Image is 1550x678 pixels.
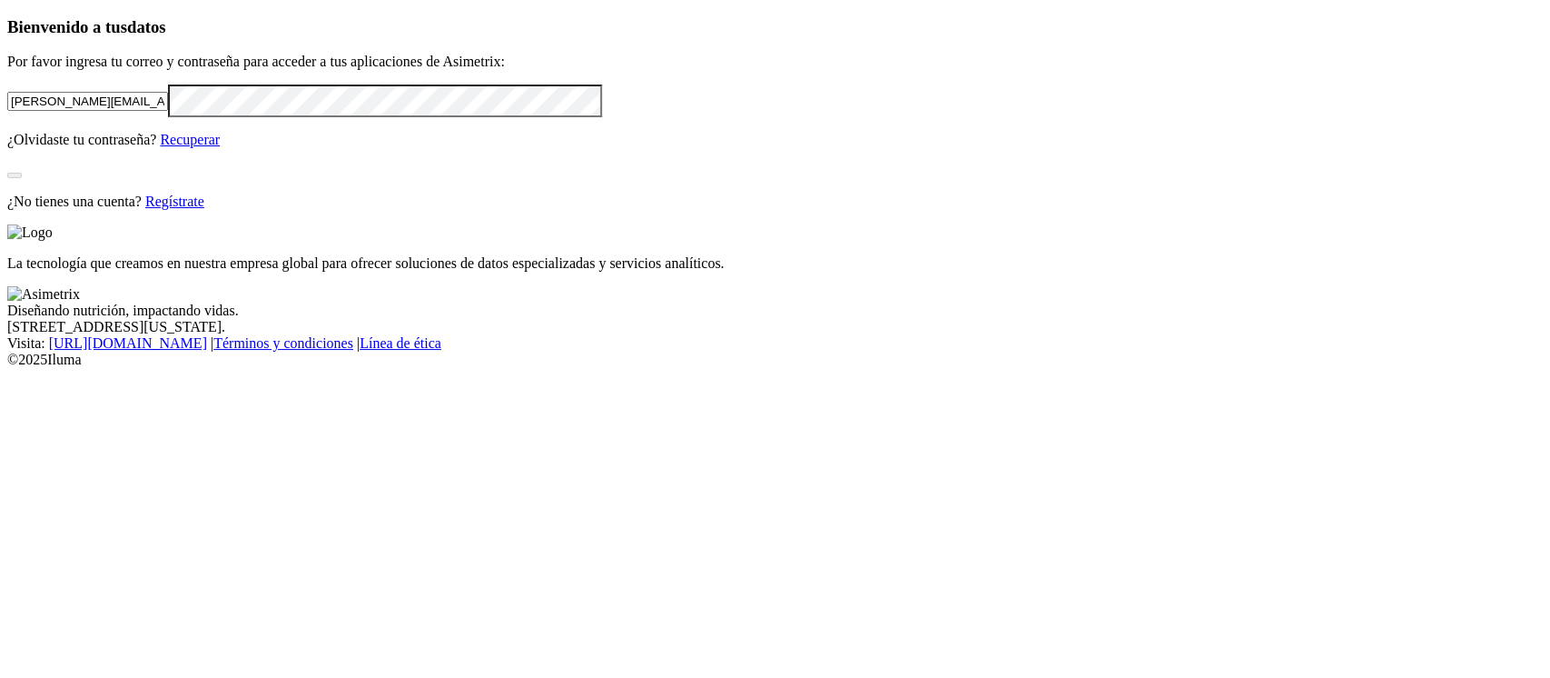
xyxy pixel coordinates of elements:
img: Asimetrix [7,286,80,303]
span: datos [127,17,166,36]
p: ¿No tienes una cuenta? [7,194,1543,210]
div: [STREET_ADDRESS][US_STATE]. [7,319,1543,335]
a: Recuperar [160,132,220,147]
div: Visita : | | [7,335,1543,352]
h3: Bienvenido a tus [7,17,1543,37]
div: © 2025 Iluma [7,352,1543,368]
img: Logo [7,224,53,241]
a: Términos y condiciones [213,335,353,351]
input: Tu correo [7,92,168,111]
p: ¿Olvidaste tu contraseña? [7,132,1543,148]
p: La tecnología que creamos en nuestra empresa global para ofrecer soluciones de datos especializad... [7,255,1543,272]
a: Regístrate [145,194,204,209]
p: Por favor ingresa tu correo y contraseña para acceder a tus aplicaciones de Asimetrix: [7,54,1543,70]
a: Línea de ética [360,335,441,351]
a: [URL][DOMAIN_NAME] [49,335,207,351]
div: Diseñando nutrición, impactando vidas. [7,303,1543,319]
